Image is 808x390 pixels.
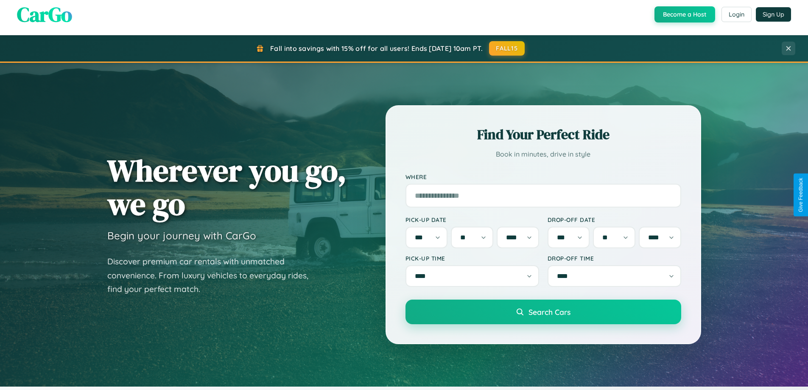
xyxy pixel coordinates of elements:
button: FALL15 [489,41,525,56]
p: Discover premium car rentals with unmatched convenience. From luxury vehicles to everyday rides, ... [107,255,319,296]
label: Pick-up Date [405,216,539,223]
label: Drop-off Date [548,216,681,223]
button: Search Cars [405,300,681,324]
label: Drop-off Time [548,255,681,262]
span: Fall into savings with 15% off for all users! Ends [DATE] 10am PT. [270,44,483,53]
h1: Wherever you go, we go [107,154,347,221]
label: Where [405,173,681,180]
button: Become a Host [654,6,715,22]
label: Pick-up Time [405,255,539,262]
div: Give Feedback [798,178,804,212]
h2: Find Your Perfect Ride [405,125,681,144]
button: Login [721,7,752,22]
h3: Begin your journey with CarGo [107,229,256,242]
span: CarGo [17,0,72,28]
button: Sign Up [756,7,791,22]
p: Book in minutes, drive in style [405,148,681,160]
span: Search Cars [528,307,570,317]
